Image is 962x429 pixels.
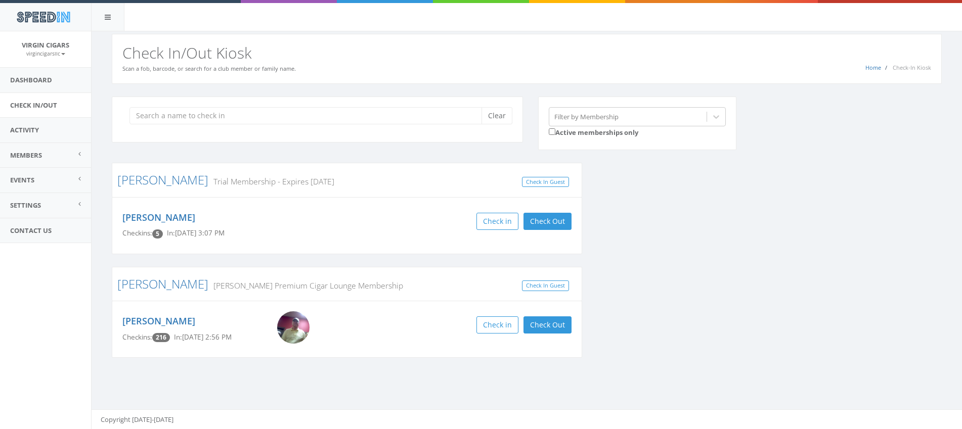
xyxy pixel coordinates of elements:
[554,112,619,121] div: Filter by Membership
[476,213,518,230] button: Check in
[117,275,208,292] a: [PERSON_NAME]
[129,107,489,124] input: Search a name to check in
[10,175,34,184] span: Events
[208,176,334,187] small: Trial Membership - Expires [DATE]
[122,65,296,72] small: Scan a fob, barcode, or search for a club member or family name.
[117,171,208,188] a: [PERSON_NAME]
[26,49,65,58] a: virgincigarsllc
[523,213,572,230] button: Check Out
[174,332,232,342] span: In: [DATE] 2:56 PM
[10,201,41,210] span: Settings
[10,151,42,160] span: Members
[522,177,569,187] a: Check In Guest
[122,332,152,342] span: Checkins:
[122,44,931,61] h2: Check In/Out Kiosk
[549,126,638,137] label: Active memberships only
[152,333,170,342] span: Checkin count
[522,280,569,291] a: Check In Guest
[122,211,195,223] a: [PERSON_NAME]
[22,40,69,50] span: Virgin Cigars
[277,311,310,344] img: Larry_Grzyb.png
[26,50,65,57] small: virgincigarsllc
[208,280,403,291] small: [PERSON_NAME] Premium Cigar Lounge Membership
[122,228,152,237] span: Checkins:
[476,316,518,333] button: Check in
[167,228,225,237] span: In: [DATE] 3:07 PM
[549,128,555,135] input: Active memberships only
[865,64,881,71] a: Home
[12,8,75,26] img: speedin_logo.png
[893,64,931,71] span: Check-In Kiosk
[122,315,195,327] a: [PERSON_NAME]
[152,229,163,239] span: Checkin count
[482,107,512,124] button: Clear
[10,226,52,235] span: Contact Us
[523,316,572,333] button: Check Out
